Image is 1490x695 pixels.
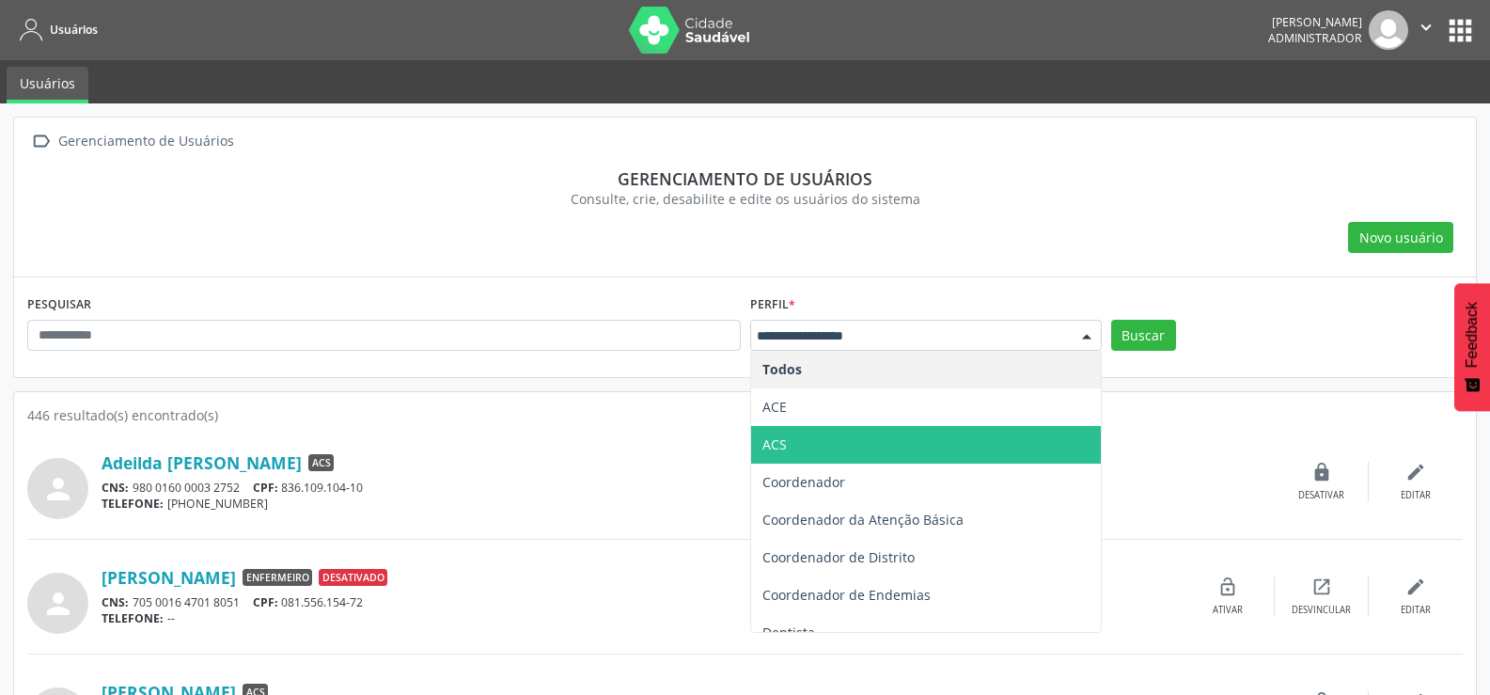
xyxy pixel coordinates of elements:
[27,128,237,155] a:  Gerenciamento de Usuários
[762,360,802,378] span: Todos
[1359,228,1443,247] span: Novo usuário
[102,480,129,496] span: CNS:
[102,496,1275,512] div: [PHONE_NUMBER]
[1369,10,1408,50] img: img
[762,435,787,453] span: ACS
[102,610,164,626] span: TELEFONE:
[13,14,98,45] a: Usuários
[1401,604,1431,617] div: Editar
[102,594,1181,610] div: 705 0016 4701 8051 081.556.154-72
[41,587,75,621] i: person
[1298,489,1344,502] div: Desativar
[102,610,1181,626] div: --
[27,128,55,155] i: 
[102,594,129,610] span: CNS:
[762,398,787,416] span: ACE
[40,189,1450,209] div: Consulte, crie, desabilite e edite os usuários do sistema
[1416,17,1436,38] i: 
[27,291,91,320] label: PESQUISAR
[319,569,387,586] span: Desativado
[1405,462,1426,482] i: edit
[762,548,915,566] span: Coordenador de Distrito
[762,473,845,491] span: Coordenador
[750,291,795,320] label: Perfil
[1217,577,1238,597] i: lock_open
[102,496,164,512] span: TELEFONE:
[762,511,964,529] span: Coordenador da Atenção Básica
[7,67,88,103] a: Usuários
[50,22,98,38] span: Usuários
[41,472,75,506] i: person
[253,480,278,496] span: CPF:
[762,586,931,604] span: Coordenador de Endemias
[1111,320,1176,352] button: Buscar
[1454,283,1490,411] button: Feedback - Mostrar pesquisa
[308,454,334,471] span: ACS
[253,594,278,610] span: CPF:
[27,405,1463,425] div: 446 resultado(s) encontrado(s)
[1401,489,1431,502] div: Editar
[1311,462,1332,482] i: lock
[40,168,1450,189] div: Gerenciamento de usuários
[55,128,237,155] div: Gerenciamento de Usuários
[1268,30,1362,46] span: Administrador
[762,624,815,641] span: Dentista
[243,569,312,586] span: Enfermeiro
[102,480,1275,496] div: 980 0160 0003 2752 836.109.104-10
[102,567,236,588] a: [PERSON_NAME]
[1408,10,1444,50] button: 
[1292,604,1351,617] div: Desvincular
[1268,14,1362,30] div: [PERSON_NAME]
[1348,222,1453,254] button: Novo usuário
[102,452,302,473] a: Adeilda [PERSON_NAME]
[1311,577,1332,597] i: open_in_new
[1464,302,1481,368] span: Feedback
[1444,14,1477,47] button: apps
[1213,604,1243,617] div: Ativar
[1405,577,1426,597] i: edit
